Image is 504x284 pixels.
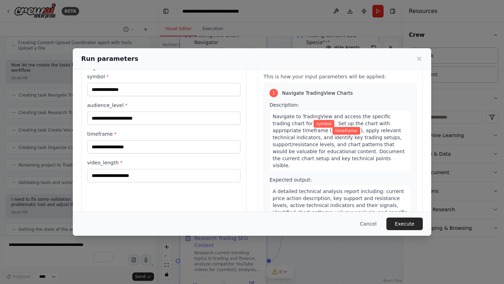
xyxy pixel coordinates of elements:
[269,177,312,183] span: Expected output:
[282,90,353,97] span: Navigate TradingView Charts
[87,73,240,80] label: symbol
[87,159,240,166] label: video_length
[264,73,417,80] p: This is how your input parameters will be applied:
[355,218,382,230] button: Cancel
[269,102,299,108] span: Description:
[269,89,278,97] div: 1
[332,127,360,135] span: Variable: timeframe
[81,54,138,64] h2: Run parameters
[386,218,423,230] button: Execute
[87,102,240,109] label: audience_level
[273,114,391,126] span: Navigate to TradingView and access the specific trading chart for
[273,189,407,229] span: A detailed technical analysis report including: current price action description, key support and...
[314,120,334,128] span: Variable: symbol
[87,130,240,137] label: timeframe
